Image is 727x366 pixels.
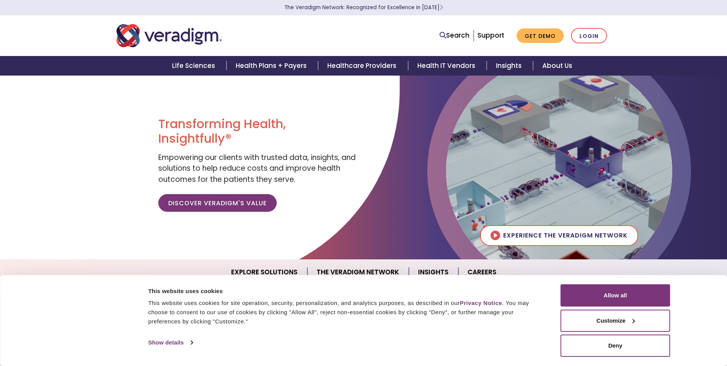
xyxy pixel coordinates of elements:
a: Support [478,31,504,40]
span: Empowering our clients with trusted data, insights, and solutions to help reduce costs and improv... [158,152,356,185]
a: Show details [148,337,193,348]
a: Insights [409,262,458,282]
button: Allow all [561,284,670,307]
a: Login [571,28,607,44]
a: Healthcare Providers [318,56,408,76]
div: This website uses cookies for site operation, security, personalization, and analytics purposes, ... [148,298,543,326]
a: Privacy Notice [460,300,502,306]
h1: Transforming Health, Insightfully® [158,117,358,146]
a: Health Plans + Payers [226,56,318,76]
div: This website uses cookies [148,287,543,296]
button: Customize [561,310,670,332]
a: The Veradigm Network [307,262,409,282]
a: About Us [533,56,581,76]
a: Explore Solutions [222,262,307,282]
a: Insights [487,56,533,76]
a: Search [440,30,469,41]
a: Get Demo [517,28,564,43]
a: Careers [458,262,505,282]
a: Discover Veradigm's Value [158,194,277,212]
a: Life Sciences [163,56,226,76]
span: Learn More [440,4,443,11]
button: Deny [561,335,670,357]
img: Veradigm logo [117,23,222,48]
a: Health IT Vendors [408,56,487,76]
a: The Veradigm Network: Recognized for Excellence in [DATE]Learn More [284,4,443,11]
